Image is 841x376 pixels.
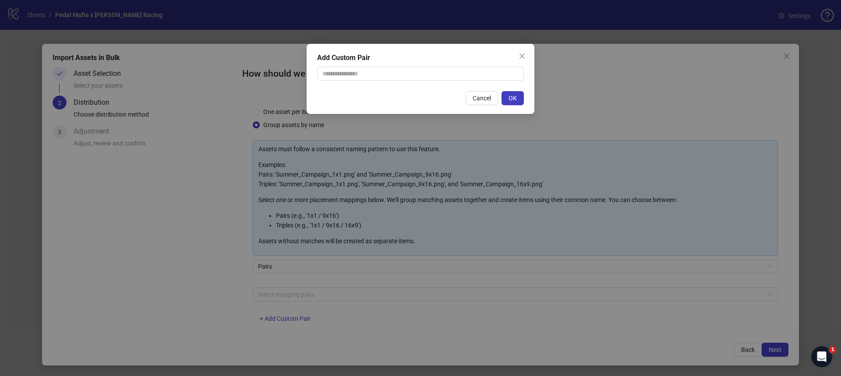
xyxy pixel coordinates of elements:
[515,49,529,63] button: Close
[473,95,491,102] span: Cancel
[502,91,524,105] button: OK
[466,91,498,105] button: Cancel
[519,53,526,60] span: close
[509,95,517,102] span: OK
[829,346,836,353] span: 1
[811,346,832,367] iframe: Intercom live chat
[317,53,524,63] div: Add Custom Pair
